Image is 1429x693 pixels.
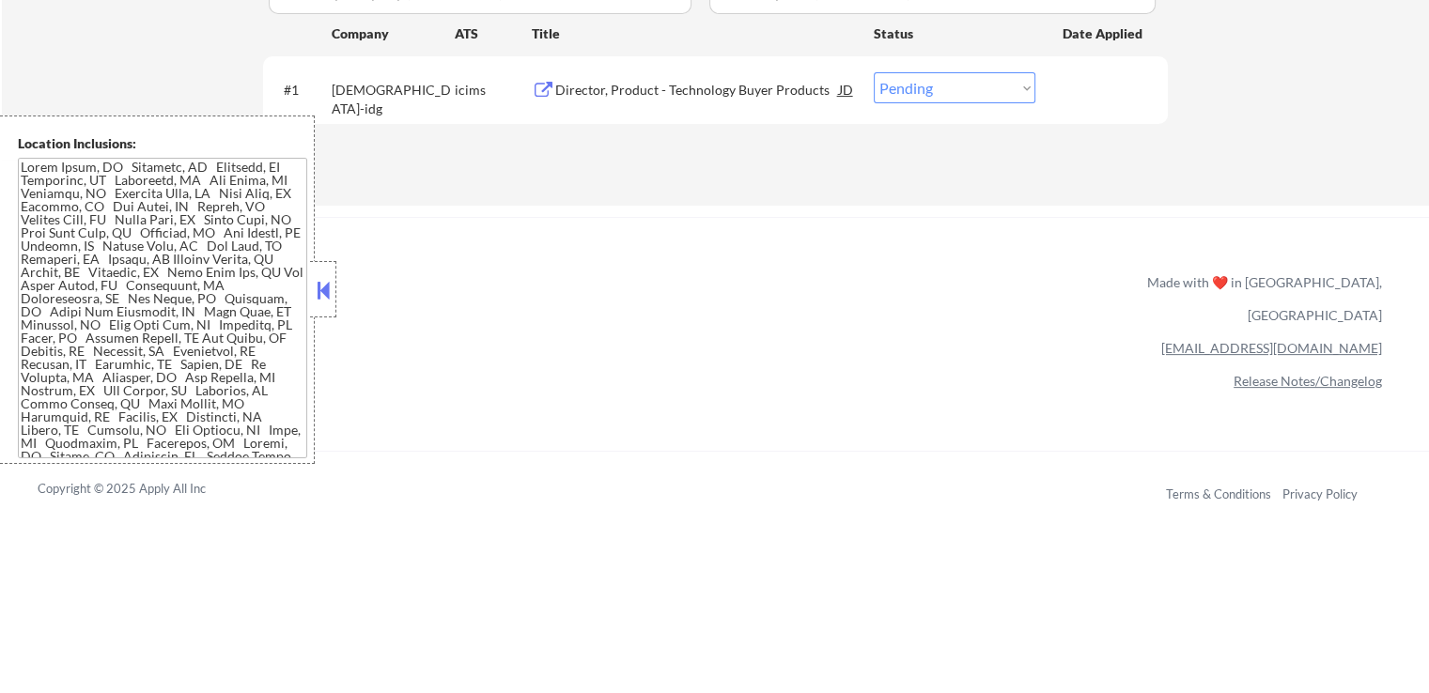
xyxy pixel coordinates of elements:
[555,81,839,100] div: Director, Product - Technology Buyer Products
[1166,486,1271,501] a: Terms & Conditions
[455,24,532,43] div: ATS
[1161,340,1382,356] a: [EMAIL_ADDRESS][DOMAIN_NAME]
[1063,24,1145,43] div: Date Applied
[18,134,307,153] div: Location Inclusions:
[1140,266,1382,331] div: Made with ❤️ in [GEOGRAPHIC_DATA], [GEOGRAPHIC_DATA]
[284,81,317,100] div: #1
[837,72,856,106] div: JD
[1234,373,1382,389] a: Release Notes/Changelog
[1282,486,1358,501] a: Privacy Policy
[332,24,455,43] div: Company
[38,480,254,499] div: Copyright © 2025 Apply All Inc
[332,81,455,117] div: [DEMOGRAPHIC_DATA]-idg
[874,16,1035,50] div: Status
[38,292,754,312] a: Refer & earn free applications 👯‍♀️
[532,24,856,43] div: Title
[455,81,532,100] div: icims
